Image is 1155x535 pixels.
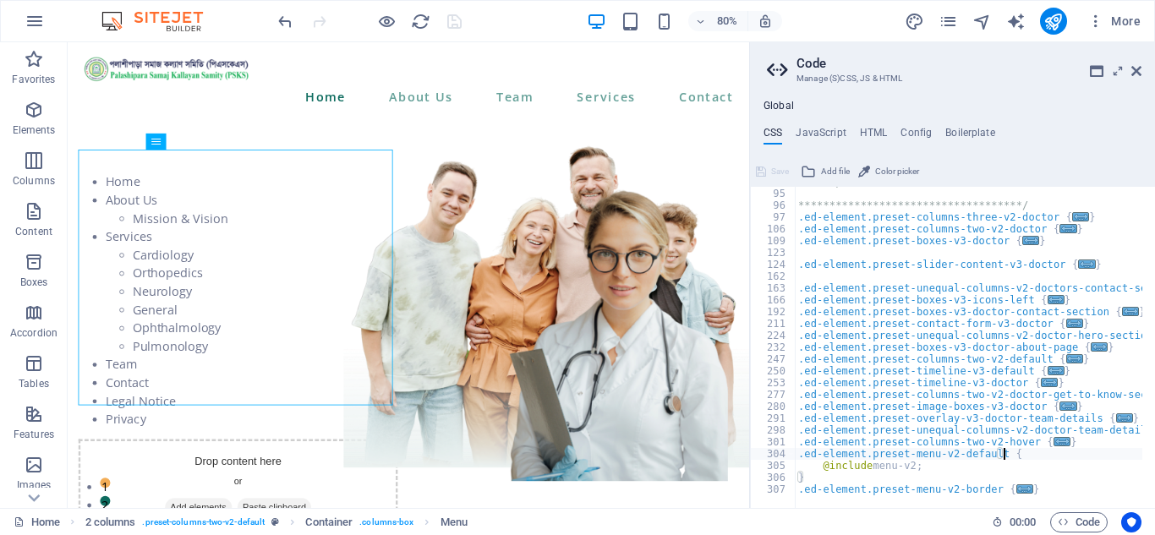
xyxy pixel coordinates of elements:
i: Design (Ctrl+Alt+Y) [905,12,924,31]
div: 280 [751,401,796,412]
div: 301 [751,436,796,448]
div: 95 [751,188,796,199]
span: ... [1060,401,1077,411]
h4: Boilerplate [945,127,995,145]
p: Elements [13,123,56,137]
button: navigator [972,11,993,31]
div: 166 [751,294,796,306]
div: 163 [751,282,796,294]
button: More [1081,8,1147,35]
h3: Manage (S)CSS, JS & HTML [796,71,1108,86]
div: 106 [751,223,796,235]
span: ... [1122,307,1139,316]
span: ... [1116,413,1133,423]
div: 250 [751,365,796,377]
span: ... [1072,212,1089,221]
i: Reload page [411,12,430,31]
span: Color picker [875,161,919,182]
button: 80% [688,11,748,31]
span: ... [1016,484,1033,494]
i: Undo: Change CSS classes (Ctrl+Z) [276,12,295,31]
button: reload [410,11,430,31]
p: Content [15,225,52,238]
p: Favorites [12,73,55,86]
i: Pages (Ctrl+Alt+S) [939,12,958,31]
i: On resize automatically adjust zoom level to fit chosen device. [758,14,773,29]
span: Add file [821,161,850,182]
span: More [1087,13,1141,30]
div: 124 [751,259,796,270]
span: Click to select. Double-click to edit [441,512,468,532]
span: 00 00 [1010,512,1036,532]
span: : [1021,516,1024,528]
span: ... [1048,366,1065,375]
button: text_generator [1006,11,1026,31]
div: 96 [751,199,796,211]
div: 305 [751,460,796,472]
div: 307 [751,483,796,495]
h4: JavaScript [796,127,846,145]
div: 109 [751,235,796,247]
span: ... [1066,354,1083,363]
div: 253 [751,377,796,389]
div: 306 [751,472,796,483]
span: ... [1022,236,1039,245]
h4: CSS [764,127,782,145]
span: Code [1058,512,1100,532]
span: ... [1048,295,1065,304]
span: ... [1066,319,1083,328]
span: ... [1060,224,1077,233]
span: ... [1041,378,1058,387]
div: 192 [751,306,796,318]
i: This element is a customizable preset [271,517,279,527]
span: ... [1091,342,1108,352]
button: pages [939,11,959,31]
nav: breadcrumb [85,512,468,532]
span: ... [1054,437,1070,446]
button: Code [1050,512,1108,532]
h4: HTML [860,127,888,145]
h4: Config [900,127,932,145]
p: Images [17,478,52,492]
h6: 80% [714,11,741,31]
span: ... [1079,259,1096,269]
span: . preset-columns-two-v2-default [142,512,265,532]
div: 162 [751,270,796,282]
p: Boxes [20,276,48,289]
a: Click to cancel selection. Double-click to open Pages [14,512,60,532]
p: Tables [19,377,49,390]
div: 247 [751,353,796,365]
p: Accordion [10,326,57,340]
div: 97 [751,211,796,223]
div: 277 [751,389,796,401]
p: Features [14,428,54,441]
div: 224 [751,330,796,341]
span: Click to select. Double-click to edit [85,512,136,532]
button: Usercentrics [1121,512,1141,532]
p: Columns [13,174,55,188]
div: 298 [751,424,796,436]
h4: Global [764,100,794,113]
div: 211 [751,318,796,330]
div: 232 [751,341,796,353]
h6: Session time [992,512,1037,532]
div: 123 [751,247,796,259]
button: undo [275,11,295,31]
button: publish [1040,8,1067,35]
i: Navigator [972,12,992,31]
span: Click to select. Double-click to edit [305,512,353,532]
i: AI Writer [1006,12,1026,31]
div: 291 [751,412,796,424]
button: design [905,11,925,31]
button: Color picker [856,161,922,182]
img: Editor Logo [97,11,224,31]
div: 304 [751,448,796,460]
h2: Code [796,56,1141,71]
span: . columns-box [359,512,413,532]
i: Publish [1043,12,1063,31]
button: Add file [798,161,852,182]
